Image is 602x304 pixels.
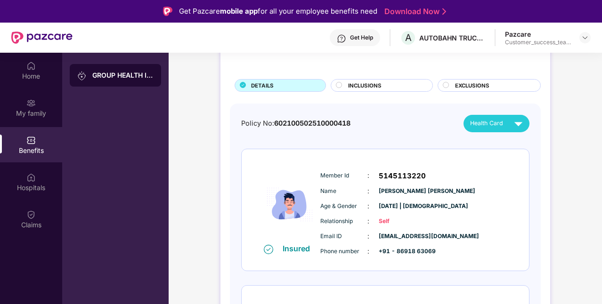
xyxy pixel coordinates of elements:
span: : [367,201,369,211]
span: Age & Gender [320,202,367,211]
span: Health Card [470,119,503,128]
div: Policy No: [241,118,350,129]
span: [EMAIL_ADDRESS][DOMAIN_NAME] [379,232,426,241]
span: : [367,246,369,256]
img: Stroke [442,7,446,16]
span: Member Id [320,171,367,180]
span: +91 - 86918 63069 [379,247,426,256]
span: : [367,186,369,196]
button: Health Card [464,115,529,132]
div: AUTOBAHN TRUCKING [419,33,485,42]
div: Insured [283,244,316,253]
div: Get Pazcare for all your employee benefits need [179,6,377,17]
strong: mobile app [220,7,258,16]
div: Pazcare [505,30,571,39]
a: Download Now [384,7,443,16]
div: GROUP HEALTH INSURANCE [92,71,154,80]
img: icon [261,166,318,243]
img: svg+xml;base64,PHN2ZyBpZD0iSG9zcGl0YWxzIiB4bWxucz0iaHR0cDovL3d3dy53My5vcmcvMjAwMC9zdmciIHdpZHRoPS... [26,173,36,182]
span: : [367,170,369,181]
span: [DATE] | [DEMOGRAPHIC_DATA] [379,202,426,211]
span: 5145113220 [379,170,426,182]
span: [PERSON_NAME] [PERSON_NAME] [379,187,426,196]
span: 602100502510000418 [274,119,350,127]
img: svg+xml;base64,PHN2ZyB4bWxucz0iaHR0cDovL3d3dy53My5vcmcvMjAwMC9zdmciIHZpZXdCb3g9IjAgMCAyNCAyNCIgd2... [510,115,527,132]
img: svg+xml;base64,PHN2ZyBpZD0iQ2xhaW0iIHhtbG5zPSJodHRwOi8vd3d3LnczLm9yZy8yMDAwL3N2ZyIgd2lkdGg9IjIwIi... [26,210,36,219]
img: svg+xml;base64,PHN2ZyBpZD0iSG9tZSIgeG1sbnM9Imh0dHA6Ly93d3cudzMub3JnLzIwMDAvc3ZnIiB3aWR0aD0iMjAiIG... [26,61,36,71]
span: Self [379,217,426,226]
img: svg+xml;base64,PHN2ZyB4bWxucz0iaHR0cDovL3d3dy53My5vcmcvMjAwMC9zdmciIHdpZHRoPSIxNiIgaGVpZ2h0PSIxNi... [264,245,273,254]
span: A [405,32,412,43]
div: Get Help [350,34,373,41]
img: svg+xml;base64,PHN2ZyBpZD0iSGVscC0zMngzMiIgeG1sbnM9Imh0dHA6Ly93d3cudzMub3JnLzIwMDAvc3ZnIiB3aWR0aD... [337,34,346,43]
img: svg+xml;base64,PHN2ZyB3aWR0aD0iMjAiIGhlaWdodD0iMjAiIHZpZXdCb3g9IjAgMCAyMCAyMCIgZmlsbD0ibm9uZSIgeG... [26,98,36,108]
img: svg+xml;base64,PHN2ZyBpZD0iQmVuZWZpdHMiIHhtbG5zPSJodHRwOi8vd3d3LnczLm9yZy8yMDAwL3N2ZyIgd2lkdGg9Ij... [26,136,36,145]
span: Relationship [320,217,367,226]
span: INCLUSIONS [348,81,382,90]
span: : [367,231,369,241]
img: svg+xml;base64,PHN2ZyB3aWR0aD0iMjAiIGhlaWdodD0iMjAiIHZpZXdCb3g9IjAgMCAyMCAyMCIgZmlsbD0ibm9uZSIgeG... [77,71,87,80]
span: DETAILS [251,81,274,90]
img: svg+xml;base64,PHN2ZyBpZD0iRHJvcGRvd24tMzJ4MzIiIHhtbG5zPSJodHRwOi8vd3d3LnczLm9yZy8yMDAwL3N2ZyIgd2... [581,34,589,41]
span: Name [320,187,367,196]
span: Phone number [320,247,367,256]
span: EXCLUSIONS [455,81,489,90]
span: : [367,216,369,226]
div: Customer_success_team_lead [505,39,571,46]
img: New Pazcare Logo [11,32,73,44]
img: Logo [163,7,172,16]
span: Email ID [320,232,367,241]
